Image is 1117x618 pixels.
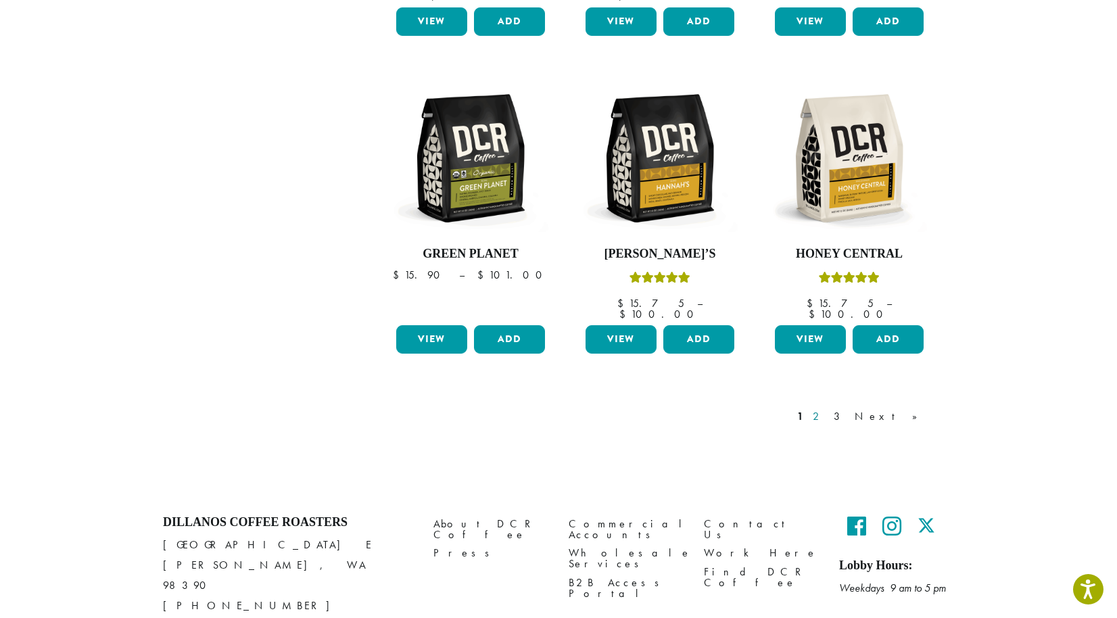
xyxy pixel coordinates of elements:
a: [PERSON_NAME]’sRated 5.00 out of 5 [582,80,738,320]
bdi: 15.75 [807,296,874,310]
a: View [396,325,467,354]
a: Press [433,544,548,563]
button: Add [663,325,734,354]
a: View [586,325,657,354]
img: DCR-12oz-Honey-Central-Stock-scaled.png [771,80,927,236]
a: About DCR Coffee [433,515,548,544]
a: View [586,7,657,36]
h4: [PERSON_NAME]’s [582,247,738,262]
a: 2 [810,408,827,425]
div: Rated 5.00 out of 5 [819,270,880,290]
button: Add [474,7,545,36]
a: Find DCR Coffee [704,563,819,592]
a: Honey CentralRated 5.00 out of 5 [771,80,927,320]
img: DCR-12oz-FTO-Green-Planet-Stock-scaled.png [393,80,548,236]
bdi: 15.75 [617,296,684,310]
a: 3 [831,408,848,425]
button: Add [474,325,545,354]
a: View [775,7,846,36]
a: Green Planet [393,80,548,320]
span: $ [809,307,820,321]
span: $ [393,268,404,282]
img: DCR-12oz-Hannahs-Stock-scaled.png [582,80,738,236]
em: Weekdays 9 am to 5 pm [839,581,946,595]
p: [GEOGRAPHIC_DATA] E [PERSON_NAME], WA 98390 [PHONE_NUMBER] [163,535,413,616]
a: Wholesale Services [569,544,684,573]
span: – [459,268,465,282]
span: – [886,296,892,310]
a: Work Here [704,544,819,563]
bdi: 15.90 [393,268,446,282]
a: B2B Access Portal [569,573,684,602]
a: Next » [852,408,930,425]
h4: Honey Central [771,247,927,262]
button: Add [663,7,734,36]
span: $ [807,296,818,310]
span: $ [617,296,629,310]
bdi: 100.00 [809,307,889,321]
bdi: 100.00 [619,307,700,321]
a: View [775,325,846,354]
h4: Dillanos Coffee Roasters [163,515,413,530]
a: Commercial Accounts [569,515,684,544]
a: Contact Us [704,515,819,544]
span: – [697,296,703,310]
span: $ [477,268,489,282]
h4: Green Planet [393,247,548,262]
a: 1 [794,408,806,425]
a: View [396,7,467,36]
button: Add [853,325,924,354]
bdi: 101.00 [477,268,548,282]
h5: Lobby Hours: [839,558,954,573]
button: Add [853,7,924,36]
span: $ [619,307,631,321]
div: Rated 5.00 out of 5 [629,270,690,290]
